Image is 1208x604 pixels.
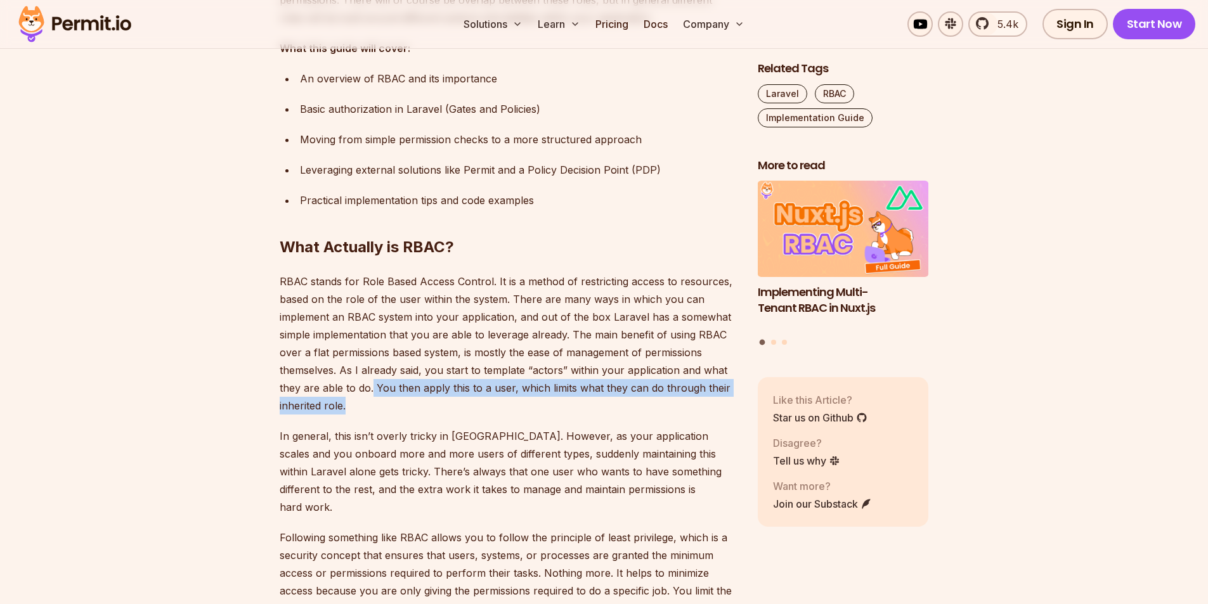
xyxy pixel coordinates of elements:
a: Tell us why [773,453,840,468]
div: Basic authorization in Laravel (Gates and Policies) [300,100,737,118]
span: 5.4k [990,16,1018,32]
button: Go to slide 3 [782,340,787,345]
a: Star us on Github [773,410,867,425]
h2: What Actually is RBAC? [280,186,737,257]
h3: Implementing Multi-Tenant RBAC in Nuxt.js [758,285,929,316]
a: 5.4k [968,11,1027,37]
a: Pricing [590,11,633,37]
button: Learn [533,11,585,37]
div: Moving from simple permission checks to a more structured approach [300,131,737,148]
img: Permit logo [13,3,137,46]
img: Implementing Multi-Tenant RBAC in Nuxt.js [758,181,929,278]
div: Posts [758,181,929,347]
p: Disagree? [773,435,840,451]
a: Docs [639,11,673,37]
button: Go to slide 2 [771,340,776,345]
div: Leveraging external solutions like Permit and a Policy Decision Point (PDP) [300,161,737,179]
div: Practical implementation tips and code examples [300,191,737,209]
h2: Related Tags [758,61,929,77]
strong: What this guide will cover: [280,42,410,55]
a: Implementing Multi-Tenant RBAC in Nuxt.jsImplementing Multi-Tenant RBAC in Nuxt.js [758,181,929,332]
button: Go to slide 1 [760,340,765,345]
p: Like this Article? [773,392,867,408]
a: Implementation Guide [758,108,873,127]
a: RBAC [815,84,854,103]
h2: More to read [758,158,929,174]
p: In general, this isn’t overly tricky in [GEOGRAPHIC_DATA]. However, as your application scales an... [280,427,737,516]
button: Solutions [458,11,528,37]
a: Laravel [758,84,807,103]
p: Want more? [773,479,872,494]
div: An overview of RBAC and its importance [300,70,737,87]
a: Join our Substack [773,496,872,511]
button: Company [678,11,750,37]
li: 1 of 3 [758,181,929,332]
a: Start Now [1113,9,1196,39]
a: Sign In [1042,9,1108,39]
p: RBAC stands for Role Based Access Control. It is a method of restricting access to resources, bas... [280,273,737,414]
